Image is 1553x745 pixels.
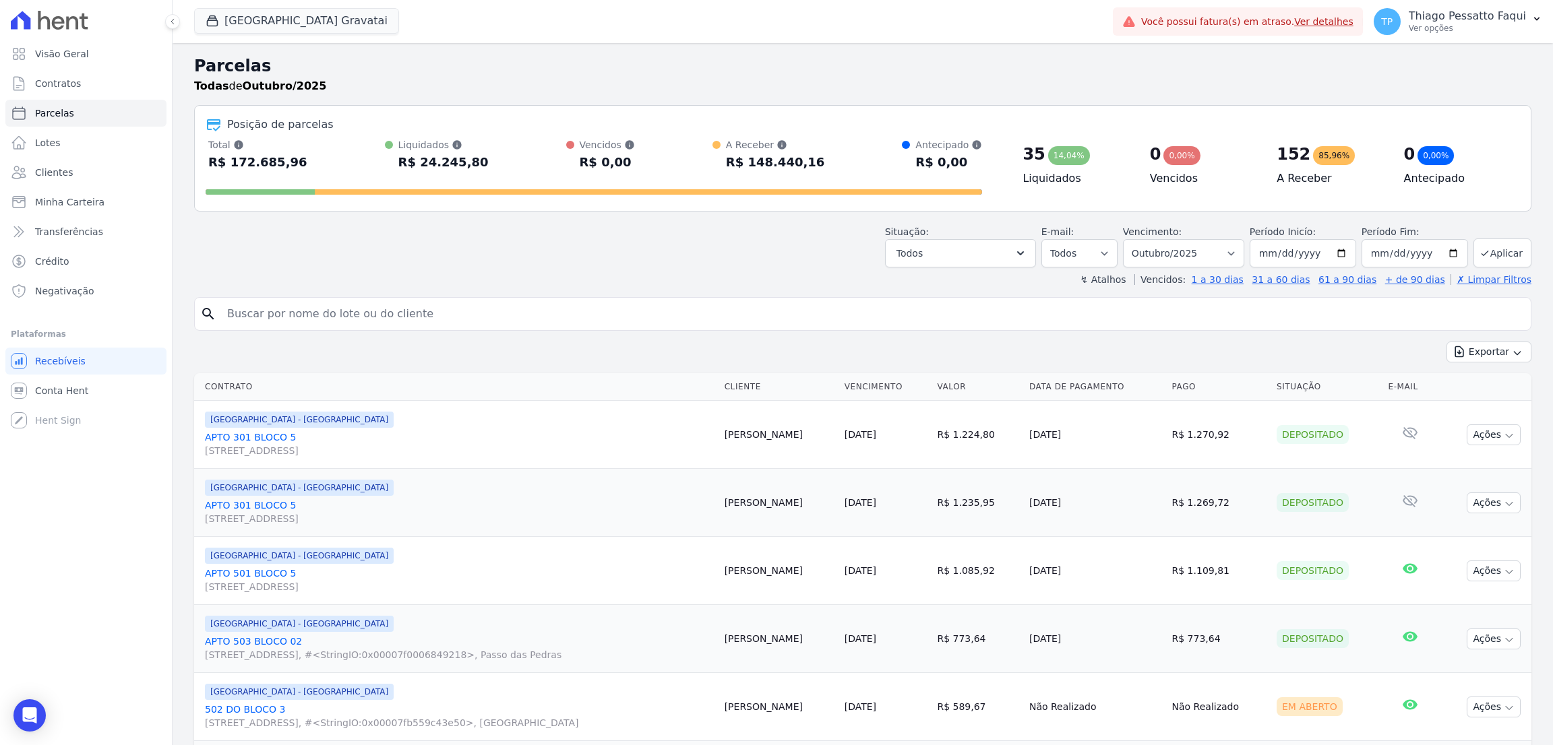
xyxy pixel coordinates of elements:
a: Visão Geral [5,40,166,67]
span: Conta Hent [35,384,88,397]
td: Não Realizado [1167,673,1271,741]
button: Todos [885,239,1036,267]
td: [PERSON_NAME] [719,673,839,741]
h4: Antecipado [1404,170,1509,187]
div: Total [208,138,307,152]
div: Antecipado [915,138,982,152]
td: Não Realizado [1024,673,1167,741]
p: Ver opções [1409,23,1526,34]
td: R$ 773,64 [1167,605,1271,673]
th: E-mail [1382,373,1437,401]
div: 0,00% [1418,146,1454,165]
a: [DATE] [845,497,876,508]
a: 31 a 60 dias [1252,274,1310,285]
strong: Outubro/2025 [243,79,327,92]
td: [DATE] [1024,605,1167,673]
th: Valor [932,373,1024,401]
span: Todos [896,245,923,261]
span: Parcelas [35,106,74,120]
span: Você possui fatura(s) em atraso. [1141,15,1353,29]
div: Depositado [1277,425,1349,444]
td: R$ 1.270,92 [1167,401,1271,469]
div: 0 [1150,143,1161,165]
p: Thiago Pessatto Faqui [1409,9,1526,23]
div: Vencidos [580,138,635,152]
span: Clientes [35,166,73,179]
span: [GEOGRAPHIC_DATA] - [GEOGRAPHIC_DATA] [205,480,394,496]
a: Clientes [5,159,166,186]
button: Aplicar [1473,238,1531,267]
div: Posição de parcelas [227,117,334,133]
span: [STREET_ADDRESS] [205,512,714,525]
span: [STREET_ADDRESS], #<StringIO:0x00007fb559c43e50>, [GEOGRAPHIC_DATA] [205,716,714,730]
div: R$ 0,00 [915,152,982,173]
a: 61 a 90 dias [1318,274,1376,285]
strong: Todas [194,79,229,92]
a: [DATE] [845,429,876,440]
button: Ações [1467,492,1521,513]
div: Plataformas [11,326,161,342]
button: Ações [1467,697,1521,717]
a: ✗ Limpar Filtros [1451,274,1531,285]
a: Lotes [5,129,166,156]
a: APTO 501 BLOCO 5[STREET_ADDRESS] [205,566,714,593]
span: Visão Geral [35,47,89,61]
div: Depositado [1277,493,1349,512]
span: Transferências [35,225,103,238]
span: Negativação [35,284,94,298]
span: [GEOGRAPHIC_DATA] - [GEOGRAPHIC_DATA] [205,684,394,700]
td: R$ 1.224,80 [932,401,1024,469]
div: A Receber [726,138,825,152]
div: 35 [1023,143,1045,165]
div: R$ 172.685,96 [208,152,307,173]
label: Vencidos: [1134,274,1186,285]
h4: Vencidos [1150,170,1255,187]
h4: A Receber [1277,170,1382,187]
th: Vencimento [839,373,932,401]
th: Pago [1167,373,1271,401]
i: search [200,306,216,322]
a: [DATE] [845,701,876,712]
a: 502 DO BLOCO 3[STREET_ADDRESS], #<StringIO:0x00007fb559c43e50>, [GEOGRAPHIC_DATA] [205,703,714,730]
td: R$ 1.085,92 [932,537,1024,605]
span: [STREET_ADDRESS] [205,580,714,593]
h4: Liquidados [1023,170,1128,187]
span: [STREET_ADDRESS], #<StringIO:0x00007f0006849218>, Passo das Pedras [205,648,714,661]
td: [DATE] [1024,469,1167,537]
div: 0 [1404,143,1415,165]
a: APTO 503 BLOCO 02[STREET_ADDRESS], #<StringIO:0x00007f0006849218>, Passo das Pedras [205,635,714,661]
div: R$ 0,00 [580,152,635,173]
div: 0,00% [1163,146,1200,165]
div: Depositado [1277,629,1349,648]
label: Período Fim: [1362,225,1468,239]
span: [GEOGRAPHIC_DATA] - [GEOGRAPHIC_DATA] [205,412,394,428]
h2: Parcelas [194,54,1531,78]
span: [GEOGRAPHIC_DATA] - [GEOGRAPHIC_DATA] [205,616,394,632]
label: ↯ Atalhos [1080,274,1126,285]
td: R$ 1.109,81 [1167,537,1271,605]
button: Ações [1467,424,1521,445]
a: Negativação [5,278,166,304]
div: Em Aberto [1277,697,1343,716]
label: E-mail: [1041,226,1074,237]
a: [DATE] [845,633,876,644]
td: [PERSON_NAME] [719,605,839,673]
span: Recebíveis [35,354,86,368]
p: de [194,78,326,94]
div: R$ 148.440,16 [726,152,825,173]
td: R$ 773,64 [932,605,1024,673]
span: Lotes [35,136,61,150]
span: Minha Carteira [35,195,104,209]
div: R$ 24.245,80 [398,152,489,173]
button: Ações [1467,560,1521,581]
a: Parcelas [5,100,166,127]
span: [STREET_ADDRESS] [205,444,714,457]
button: TP Thiago Pessatto Faqui Ver opções [1363,3,1553,40]
td: R$ 589,67 [932,673,1024,741]
span: Contratos [35,77,81,90]
button: Exportar [1447,342,1531,362]
div: Depositado [1277,561,1349,580]
a: [DATE] [845,565,876,576]
td: [PERSON_NAME] [719,537,839,605]
th: Contrato [194,373,719,401]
